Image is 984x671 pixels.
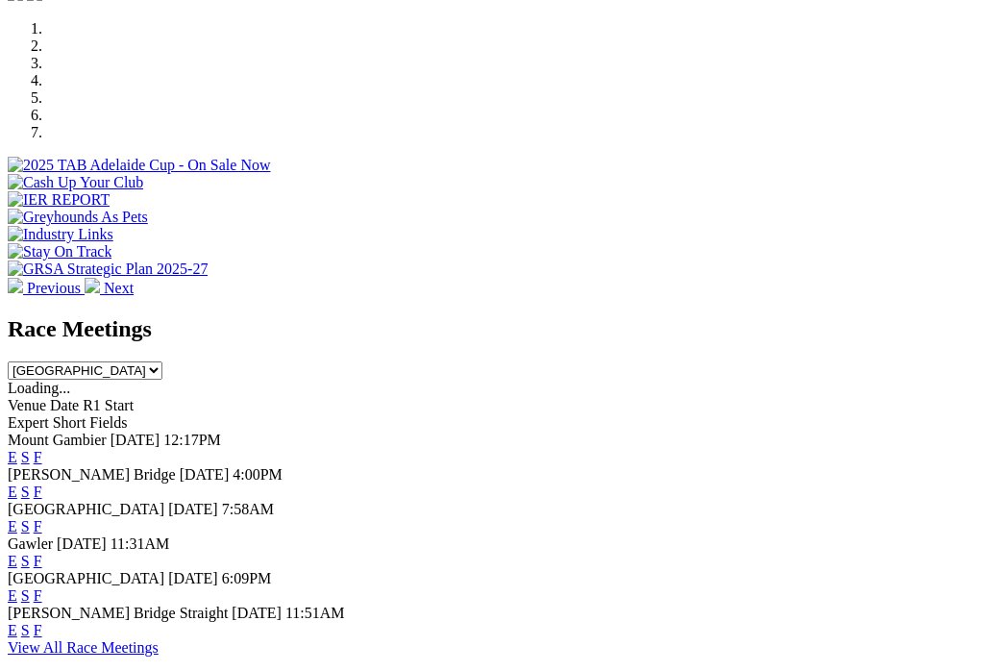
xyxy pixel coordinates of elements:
span: Previous [27,280,81,296]
a: E [8,622,17,638]
img: Greyhounds As Pets [8,209,148,226]
a: Previous [8,280,85,296]
span: 6:09PM [222,570,272,586]
span: Short [53,414,86,431]
a: F [34,449,42,465]
img: IER REPORT [8,191,110,209]
a: E [8,449,17,465]
a: S [21,449,30,465]
span: 12:17PM [163,432,221,448]
span: 11:51AM [285,605,345,621]
span: Mount Gambier [8,432,107,448]
img: Cash Up Your Club [8,174,143,191]
a: Next [85,280,134,296]
span: Loading... [8,380,70,396]
span: [GEOGRAPHIC_DATA] [8,501,164,517]
span: Venue [8,397,46,413]
a: S [21,587,30,604]
span: Expert [8,414,49,431]
span: [DATE] [232,605,282,621]
a: E [8,587,17,604]
img: chevron-left-pager-white.svg [8,278,23,293]
img: GRSA Strategic Plan 2025-27 [8,261,208,278]
a: F [34,587,42,604]
img: Industry Links [8,226,113,243]
span: [PERSON_NAME] Bridge Straight [8,605,228,621]
span: Fields [89,414,127,431]
h2: Race Meetings [8,316,976,342]
span: [GEOGRAPHIC_DATA] [8,570,164,586]
a: E [8,484,17,500]
img: Stay On Track [8,243,111,261]
a: S [21,622,30,638]
img: 2025 TAB Adelaide Cup - On Sale Now [8,157,271,174]
span: R1 Start [83,397,134,413]
span: [DATE] [180,466,230,483]
span: 7:58AM [222,501,274,517]
img: chevron-right-pager-white.svg [85,278,100,293]
a: F [34,553,42,569]
a: S [21,553,30,569]
span: [DATE] [57,535,107,552]
a: E [8,518,17,534]
span: 4:00PM [233,466,283,483]
a: S [21,484,30,500]
a: S [21,518,30,534]
a: E [8,553,17,569]
span: [DATE] [168,501,218,517]
span: [PERSON_NAME] Bridge [8,466,176,483]
span: Next [104,280,134,296]
span: 11:31AM [111,535,170,552]
a: F [34,622,42,638]
a: F [34,518,42,534]
a: F [34,484,42,500]
a: View All Race Meetings [8,639,159,656]
span: Date [50,397,79,413]
span: [DATE] [168,570,218,586]
span: [DATE] [111,432,160,448]
span: Gawler [8,535,53,552]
